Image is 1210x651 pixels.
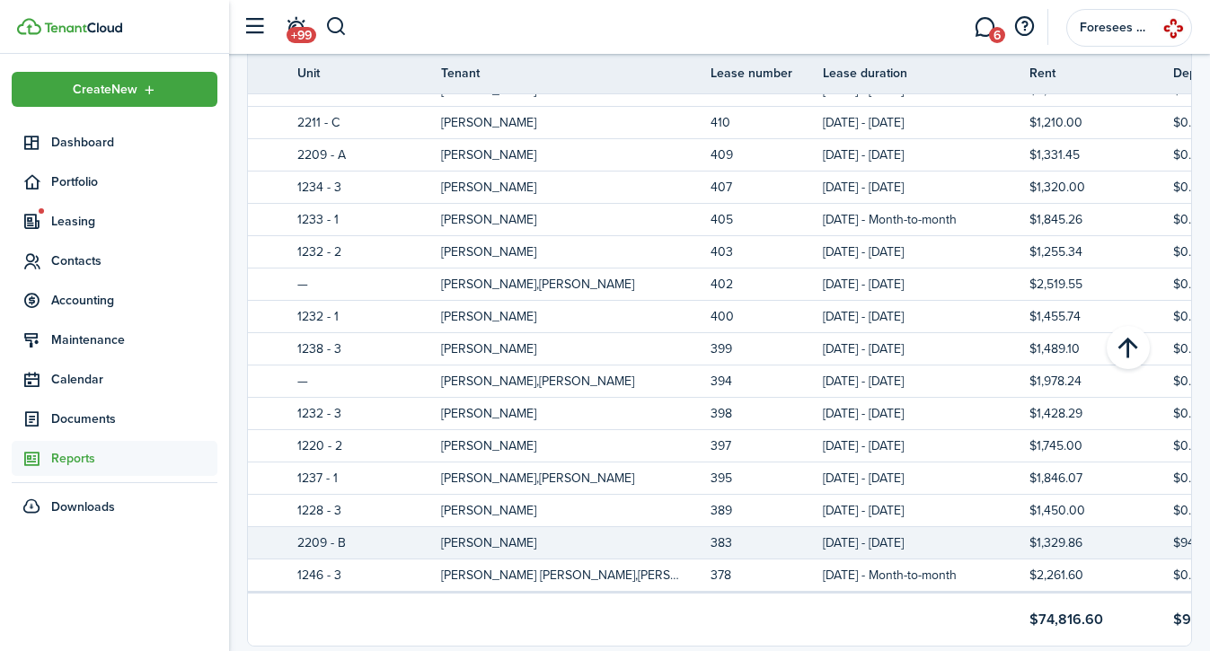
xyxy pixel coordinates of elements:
span: Create New [73,84,137,96]
td: [DATE] - [DATE] [823,337,1029,361]
td: 2209 - A [297,143,441,167]
td: 397 [711,434,823,458]
td: 1220 - 2 [297,434,441,458]
td: [PERSON_NAME] [441,434,711,458]
td: 378 [711,563,823,587]
td: $1,846.07 [1029,466,1173,490]
td: 394 [711,369,823,393]
th: Lease duration [823,64,1029,83]
td: 395 [711,466,823,490]
button: Open menu [12,72,217,107]
a: Dashboard [12,125,217,160]
td: [DATE] - [DATE] [823,466,1029,490]
span: 6 [989,27,1005,43]
td: [DATE] - [DATE] [823,498,1029,523]
td: [PERSON_NAME] [441,175,711,199]
td: $1,845.26 [1029,207,1173,232]
td: $2,519.55 [1029,272,1173,296]
td: 383 [711,531,823,555]
button: Open sidebar [237,10,271,44]
td: [DATE] - [DATE] [823,143,1029,167]
td: $2,261.60 [1029,563,1173,587]
td: $1,329.86 [1029,531,1173,555]
button: Back to top [1107,326,1150,369]
td: [DATE] - [DATE] [823,531,1029,555]
td: [PERSON_NAME] [441,531,711,555]
td: — [297,272,441,296]
td: [DATE] - [DATE] [823,369,1029,393]
th: Unit [297,64,441,83]
td: $1,455.74 [1029,304,1173,329]
td: 2211 - C [297,110,441,135]
td: [DATE] - [DATE] [823,434,1029,458]
td: 398 [711,401,823,426]
span: Maintenance [51,330,217,349]
td: 399 [711,337,823,361]
td: $1,320.00 [1029,175,1173,199]
td: 1237 - 1 [297,466,441,490]
td: 410 [711,110,823,135]
td: 1232 - 1 [297,304,441,329]
td: 1232 - 2 [297,240,441,264]
td: $1,255.34 [1029,240,1173,264]
td: [PERSON_NAME] [441,498,711,523]
span: Leasing [51,212,217,231]
img: Foresees Property Management [1159,13,1188,42]
td: 1232 - 3 [297,401,441,426]
td: [DATE] - Month-to-month [823,207,1029,232]
td: [DATE] - [DATE] [823,304,1029,329]
td: $1,489.10 [1029,337,1173,361]
td: $1,450.00 [1029,498,1173,523]
td: [PERSON_NAME] [441,240,711,264]
td: 405 [711,207,823,232]
td: 407 [711,175,823,199]
td: 1233 - 1 [297,207,441,232]
span: [PERSON_NAME] [PERSON_NAME], [PERSON_NAME] [441,566,733,585]
td: $1,210.00 [1029,110,1173,135]
td: 1234 - 3 [297,175,441,199]
span: Dashboard [51,133,217,152]
td: $1,745.00 [1029,434,1173,458]
td: $1,428.29 [1029,401,1173,426]
img: TenantCloud [17,18,41,35]
th: Tenant [441,64,711,83]
td: [DATE] - [DATE] [823,110,1029,135]
td: [PERSON_NAME] [441,401,711,426]
td: 1246 - 3 [297,563,441,587]
span: Portfolio [51,172,217,191]
td: 1238 - 3 [297,337,441,361]
td: [PERSON_NAME] [441,207,711,232]
a: Messaging [967,4,1002,50]
td: 2209 - B [297,531,441,555]
span: [PERSON_NAME], [PERSON_NAME] [441,469,634,488]
td: 402 [711,272,823,296]
span: Reports [51,449,217,468]
td: [PERSON_NAME] [441,304,711,329]
td: $74,816.60 [1029,606,1173,633]
a: Reports [12,441,217,476]
span: Documents [51,409,217,428]
td: 403 [711,240,823,264]
span: +99 [287,27,316,43]
span: Downloads [51,497,115,516]
button: Open resource center [1009,12,1039,42]
td: [DATE] - [DATE] [823,272,1029,296]
img: TenantCloud [44,22,122,33]
span: [PERSON_NAME], [PERSON_NAME] [441,372,634,391]
td: [PERSON_NAME] [441,337,711,361]
td: $1,331.45 [1029,143,1173,167]
a: Notifications [278,4,313,50]
span: [PERSON_NAME], [PERSON_NAME] [441,275,634,294]
td: [DATE] - [DATE] [823,401,1029,426]
td: $1,978.24 [1029,369,1173,393]
td: [DATE] - [DATE] [823,175,1029,199]
span: Calendar [51,370,217,389]
td: 389 [711,498,823,523]
td: [DATE] - Month-to-month [823,563,1029,587]
span: Contacts [51,251,217,270]
span: Foresees Property Management [1080,22,1152,34]
td: — [297,369,441,393]
th: Lease number [711,64,823,83]
th: Rent [1029,64,1173,83]
td: 409 [711,143,823,167]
